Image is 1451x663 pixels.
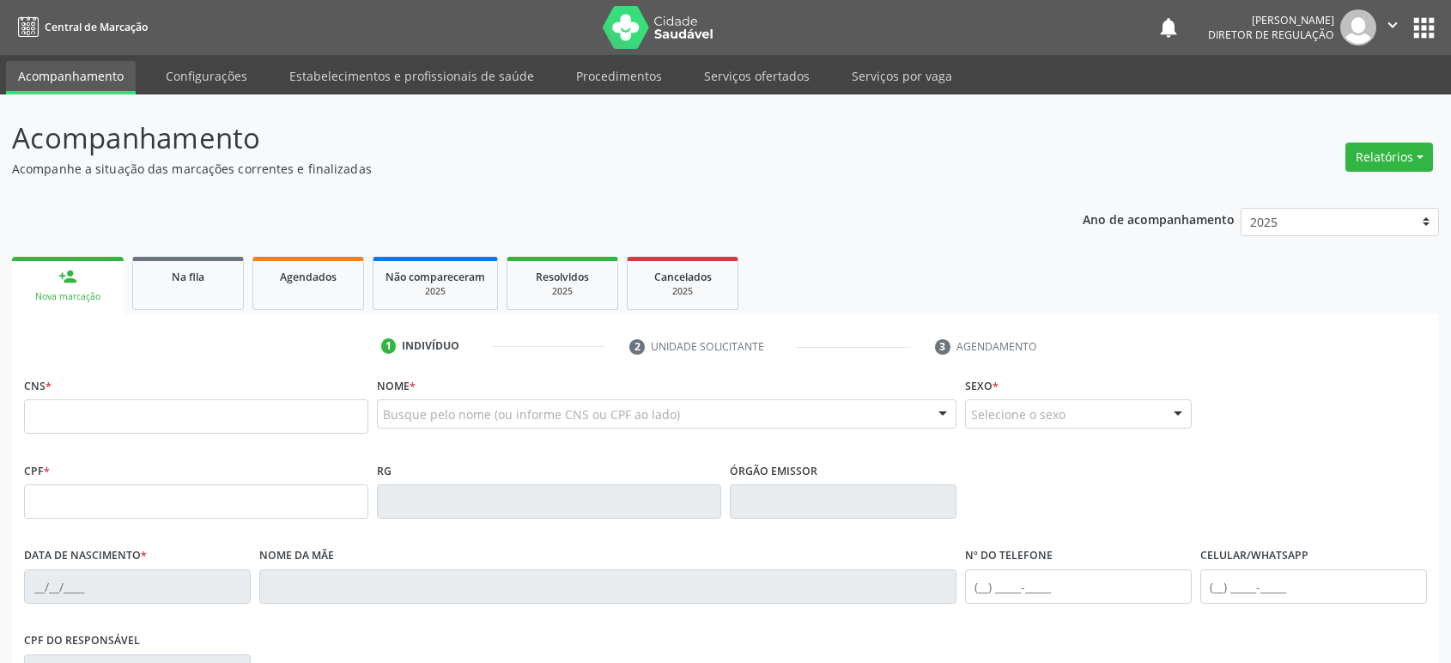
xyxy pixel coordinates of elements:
a: Estabelecimentos e profissionais de saúde [277,61,546,91]
i:  [1383,15,1402,34]
span: Cancelados [654,270,712,284]
span: Selecione o sexo [971,405,1065,423]
span: Não compareceram [386,270,485,284]
label: CNS [24,373,52,399]
div: 2025 [640,285,725,298]
div: [PERSON_NAME] [1208,13,1334,27]
a: Serviços por vaga [840,61,964,91]
button: Relatórios [1345,143,1433,172]
input: __/__/____ [24,569,251,604]
input: (__) _____-_____ [1200,569,1427,604]
label: CPF do responsável [24,628,140,654]
label: Órgão emissor [730,458,817,484]
label: Data de nascimento [24,543,147,569]
label: Nome da mãe [259,543,334,569]
span: Resolvidos [536,270,589,284]
p: Ano de acompanhamento [1083,208,1235,229]
label: Sexo [965,373,999,399]
label: Celular/WhatsApp [1200,543,1308,569]
a: Serviços ofertados [692,61,822,91]
a: Acompanhamento [6,61,136,94]
p: Acompanhamento [12,117,1011,160]
div: Nova marcação [24,290,112,303]
label: Nome [377,373,416,399]
span: Diretor de regulação [1208,27,1334,42]
span: Na fila [172,270,204,284]
span: Busque pelo nome (ou informe CNS ou CPF ao lado) [383,405,680,423]
div: 2025 [386,285,485,298]
a: Procedimentos [564,61,674,91]
div: 2025 [519,285,605,298]
div: Indivíduo [402,338,459,354]
input: (__) _____-_____ [965,569,1192,604]
a: Central de Marcação [12,13,148,41]
span: Central de Marcação [45,20,148,34]
button:  [1376,9,1409,46]
label: Nº do Telefone [965,543,1053,569]
button: notifications [1157,15,1181,40]
span: Agendados [280,270,337,284]
img: img [1340,9,1376,46]
label: RG [377,458,392,484]
label: CPF [24,458,50,484]
button: apps [1409,13,1439,43]
a: Configurações [154,61,259,91]
div: 1 [381,338,397,354]
p: Acompanhe a situação das marcações correntes e finalizadas [12,160,1011,178]
div: person_add [58,267,77,286]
